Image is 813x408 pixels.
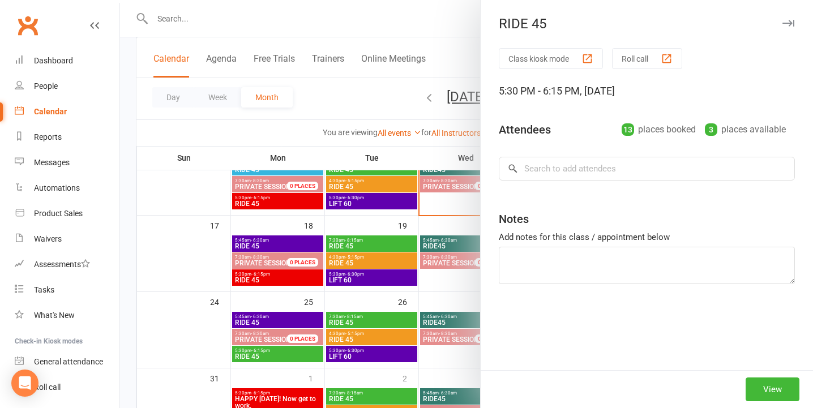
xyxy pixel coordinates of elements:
[34,357,103,366] div: General attendance
[15,99,119,124] a: Calendar
[15,252,119,277] a: Assessments
[34,81,58,91] div: People
[15,201,119,226] a: Product Sales
[34,56,73,65] div: Dashboard
[34,285,54,294] div: Tasks
[746,377,799,401] button: View
[34,183,80,192] div: Automations
[15,375,119,400] a: Roll call
[15,303,119,328] a: What's New
[499,83,795,99] div: 5:30 PM - 6:15 PM, [DATE]
[499,157,795,181] input: Search to add attendees
[499,211,529,227] div: Notes
[34,158,70,167] div: Messages
[499,122,551,138] div: Attendees
[11,370,38,397] div: Open Intercom Messenger
[34,132,62,141] div: Reports
[15,349,119,375] a: General attendance kiosk mode
[34,107,67,116] div: Calendar
[34,311,75,320] div: What's New
[15,74,119,99] a: People
[481,16,813,32] div: RIDE 45
[622,122,696,138] div: places booked
[499,230,795,244] div: Add notes for this class / appointment below
[15,277,119,303] a: Tasks
[15,150,119,175] a: Messages
[15,175,119,201] a: Automations
[705,122,786,138] div: places available
[15,226,119,252] a: Waivers
[15,124,119,150] a: Reports
[34,260,90,269] div: Assessments
[34,209,83,218] div: Product Sales
[15,48,119,74] a: Dashboard
[612,48,682,69] button: Roll call
[499,48,603,69] button: Class kiosk mode
[34,234,62,243] div: Waivers
[705,123,717,136] div: 3
[34,383,61,392] div: Roll call
[14,11,42,40] a: Clubworx
[622,123,634,136] div: 13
